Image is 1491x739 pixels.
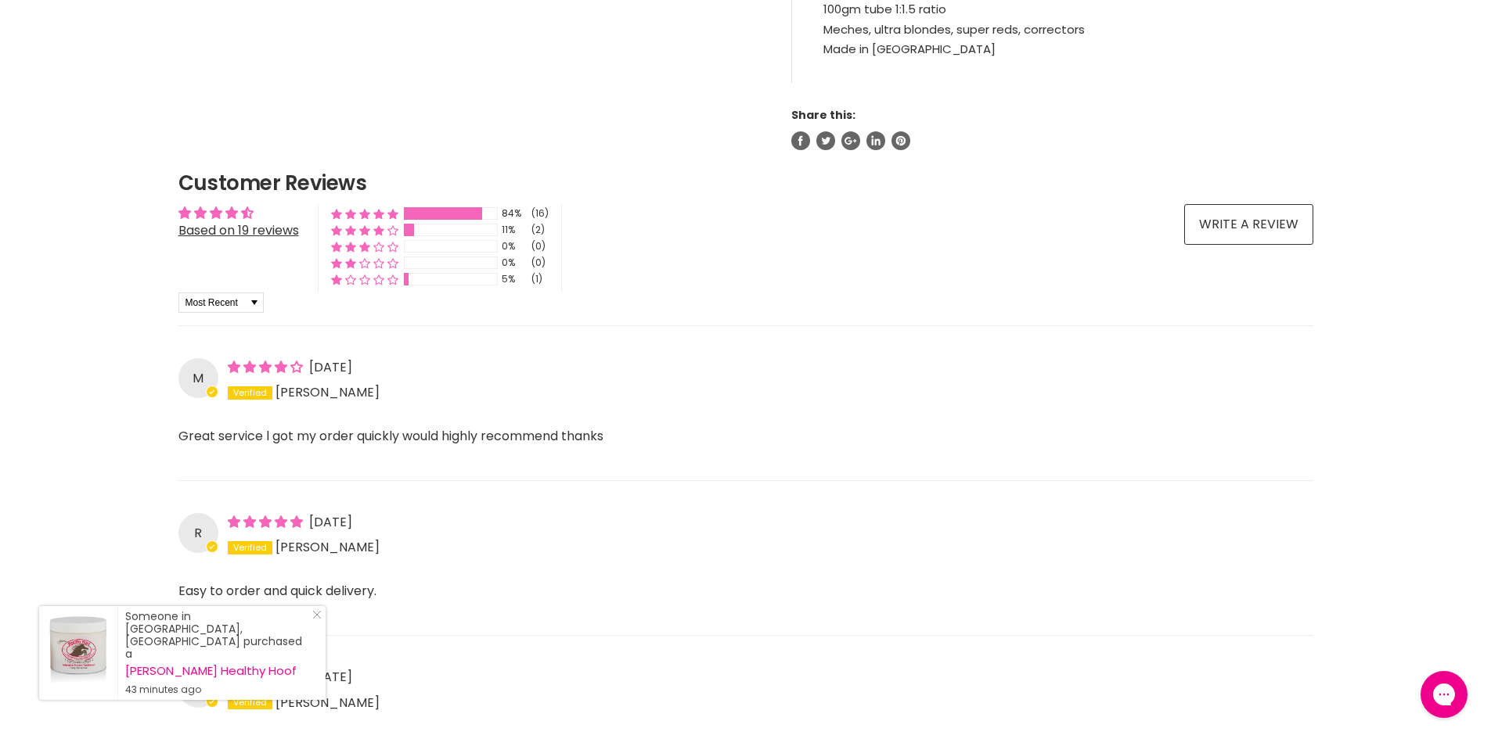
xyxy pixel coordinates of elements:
li: Made in [GEOGRAPHIC_DATA] [823,39,1282,59]
a: [PERSON_NAME] Healthy Hoof [125,665,310,677]
div: 11% (2) reviews with 4 star rating [331,224,398,237]
li: Meches, ultra blondes, super reds, correctors [823,20,1282,40]
div: (2) [531,224,545,237]
aside: Share this: [791,108,1313,150]
div: 11% [502,224,527,237]
span: [PERSON_NAME] [276,539,380,557]
h2: Customer Reviews [178,169,1313,197]
span: 4 star review [228,358,306,376]
p: Great service l got my order quickly would highly recommend thanks [178,425,1313,468]
span: [PERSON_NAME] [276,694,380,712]
span: [DATE] [309,668,352,686]
select: Sort dropdown [178,292,264,313]
span: 5 star review [228,513,306,531]
span: [DATE] [309,358,352,376]
div: (16) [531,207,549,221]
a: Close Notification [306,610,322,626]
div: R [178,513,218,553]
div: 5% (1) reviews with 1 star rating [331,273,398,286]
span: Share this: [791,107,855,123]
div: Average rating is 4.68 stars [178,204,299,222]
span: [DATE] [309,513,352,531]
div: Someone in [GEOGRAPHIC_DATA], [GEOGRAPHIC_DATA] purchased a [125,610,310,696]
div: 84% (16) reviews with 5 star rating [331,207,398,221]
small: 43 minutes ago [125,683,310,696]
div: 84% [502,207,527,221]
a: Visit product page [39,606,117,700]
div: 5% [502,273,527,286]
svg: Close Icon [312,610,322,619]
iframe: Gorgias live chat messenger [1413,665,1475,723]
div: M [178,358,218,398]
span: [PERSON_NAME] [276,384,380,402]
a: Based on 19 reviews [178,221,299,239]
a: Write a review [1184,204,1313,245]
p: Easy to order and quick delivery. [178,580,1313,622]
div: (1) [531,273,542,286]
